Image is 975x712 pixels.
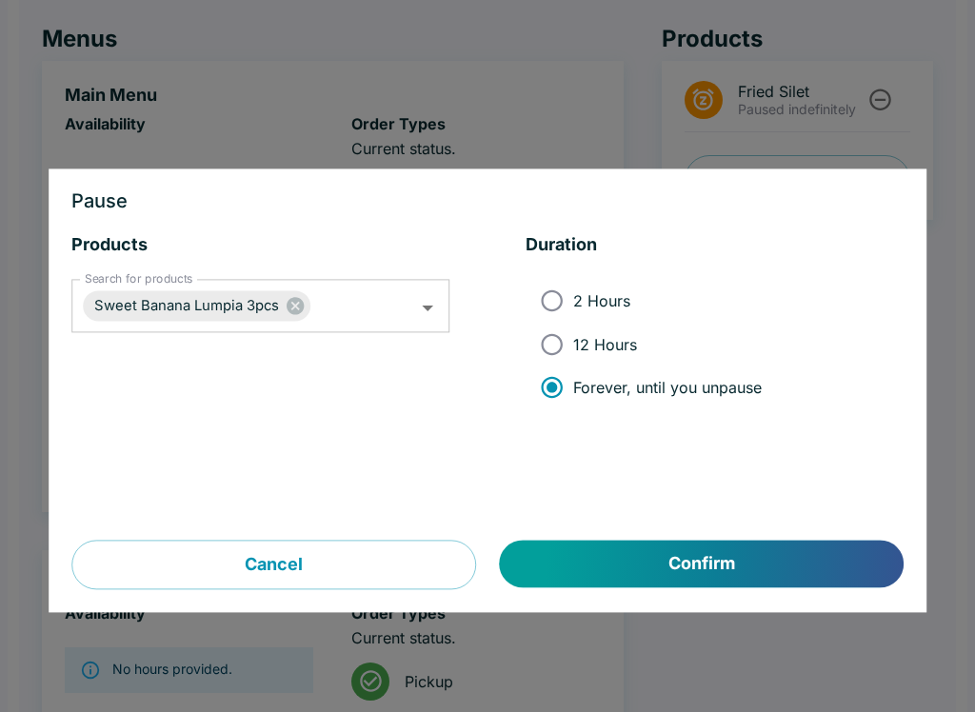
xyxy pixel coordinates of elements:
button: Confirm [500,541,904,588]
div: Sweet Banana Lumpia 3pcs [83,291,310,322]
h3: Pause [71,192,904,211]
span: Forever, until you unpause [573,378,762,397]
span: 12 Hours [573,335,637,354]
span: 2 Hours [573,291,630,310]
label: Search for products [85,271,192,287]
h5: Products [71,234,449,257]
button: Cancel [71,541,476,590]
h5: Duration [526,234,904,257]
button: Open [413,293,443,323]
span: Sweet Banana Lumpia 3pcs [83,295,290,317]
